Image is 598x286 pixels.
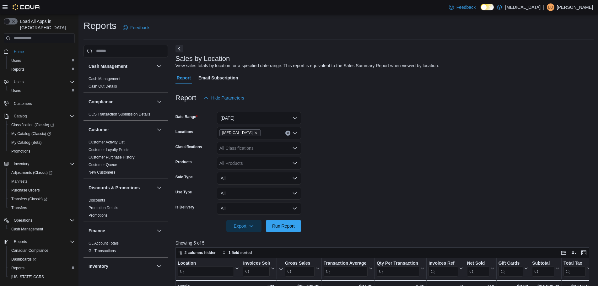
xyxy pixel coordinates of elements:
span: Dd [548,3,553,11]
span: Inventory [11,160,75,168]
button: Invoices Sold [243,260,274,276]
button: Qty Per Transaction [377,260,424,276]
button: Catalog [11,112,29,120]
div: Customer [84,138,168,179]
a: [US_STATE] CCRS [9,273,46,281]
h3: Inventory [89,263,108,269]
div: View sales totals by location for a specified date range. This report is equivalent to the Sales ... [175,62,439,69]
h3: Report [175,94,196,102]
span: Operations [11,217,75,224]
button: Discounts & Promotions [89,185,154,191]
span: Reports [9,66,75,73]
a: Promotions [9,148,33,155]
button: Users [6,56,77,65]
span: Users [9,57,75,64]
span: [US_STATE] CCRS [11,274,44,279]
span: Reports [9,264,75,272]
a: Home [11,48,26,56]
button: Reports [1,237,77,246]
span: Manifests [9,178,75,185]
button: Enter fullscreen [580,249,588,256]
label: Products [175,159,192,165]
span: Email Subscription [198,72,238,84]
button: Total Tax [563,260,591,276]
span: Transfers [9,204,75,212]
p: Showing 5 of 5 [175,240,594,246]
span: Hide Parameters [211,95,244,101]
span: Cash Management [89,76,120,81]
a: Dashboards [9,256,39,263]
span: My Catalog (Beta) [11,140,42,145]
button: Open list of options [292,161,297,166]
button: Transfers [6,203,77,212]
a: Customer Queue [89,163,117,167]
button: Customer [89,127,154,133]
span: Users [14,79,24,84]
button: My Catalog (Beta) [6,138,77,147]
a: Customers [11,100,35,107]
button: Manifests [6,177,77,186]
a: Discounts [89,198,105,202]
span: Run Report [272,223,295,229]
button: Compliance [155,98,163,105]
button: Hide Parameters [201,92,247,104]
a: Users [9,57,24,64]
span: Inventory [14,161,29,166]
button: Users [11,78,26,86]
a: Feedback [446,1,478,13]
span: Load All Apps in [GEOGRAPHIC_DATA] [18,18,75,31]
h3: Compliance [89,99,113,105]
button: Finance [89,228,154,234]
span: OCS Transaction Submission Details [89,112,150,117]
button: Cash Management [6,225,77,234]
span: GL Account Totals [89,241,119,246]
a: Reports [9,66,27,73]
button: Catalog [1,112,77,121]
p: [MEDICAL_DATA] [505,3,541,11]
span: Dashboards [11,257,36,262]
span: Home [14,49,24,54]
span: Promotion Details [89,205,118,210]
button: Purchase Orders [6,186,77,195]
span: Users [11,58,21,63]
button: Reports [6,264,77,273]
label: Date Range [175,114,198,119]
a: Manifests [9,178,30,185]
button: Export [226,220,261,232]
span: Transfers (Classic) [9,195,75,203]
span: Canadian Compliance [9,247,75,254]
button: Net Sold [467,260,494,276]
button: Inventory [155,262,163,270]
div: Net Sold [467,260,489,276]
button: All [217,187,301,200]
div: Diego de Azevedo [547,3,554,11]
div: Discounts & Promotions [84,197,168,222]
h3: Finance [89,228,105,234]
a: My Catalog (Classic) [9,130,53,138]
a: Users [9,87,24,94]
button: Gift Cards [498,260,528,276]
button: Operations [11,217,35,224]
a: Adjustments (Classic) [6,168,77,177]
input: Dark Mode [481,4,494,10]
div: Subtotal [532,260,554,266]
button: Inventory [1,159,77,168]
div: Subtotal [532,260,554,276]
a: Cash Management [89,77,120,81]
span: Operations [14,218,32,223]
button: Promotions [6,147,77,156]
button: Customers [1,99,77,108]
a: Customer Loyalty Points [89,148,129,152]
span: Cash Management [9,225,75,233]
div: Location [178,260,234,266]
a: My Catalog (Classic) [6,129,77,138]
div: Total Tax [563,260,586,266]
button: [US_STATE] CCRS [6,273,77,281]
label: Is Delivery [175,205,194,210]
span: GL Transactions [89,248,116,253]
span: 1 field sorted [229,250,252,255]
span: Washington CCRS [9,273,75,281]
span: Customers [11,100,75,107]
span: Dashboards [9,256,75,263]
span: Canadian Compliance [11,248,48,253]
